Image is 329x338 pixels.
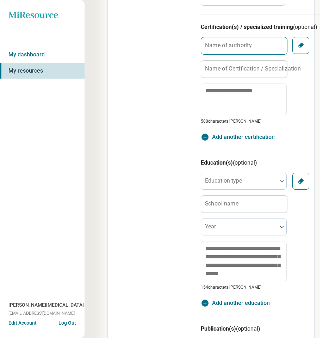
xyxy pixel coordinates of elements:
[201,133,275,141] button: Add another certification
[201,159,321,167] h3: Education(s)
[236,325,260,332] span: (optional)
[8,310,75,317] span: [EMAIL_ADDRESS][DOMAIN_NAME]
[212,133,275,141] span: Add another certification
[201,325,321,333] h3: Publication(s)
[205,223,216,230] label: Year
[212,299,270,307] span: Add another education
[205,201,238,207] label: School name
[205,177,242,184] label: Education type
[205,66,301,72] label: Name of Certification / Specialization
[201,118,287,124] p: 500 characters [PERSON_NAME]
[293,24,317,30] span: (optional)
[58,319,76,325] button: Log Out
[201,284,287,290] p: 154 characters [PERSON_NAME]
[8,301,84,309] span: [PERSON_NAME][MEDICAL_DATA]
[205,43,252,48] label: Name of authority
[201,23,321,31] h3: Certification(s) / specialized training
[8,319,37,327] button: Edit Account
[201,299,270,307] button: Add another education
[233,159,257,166] span: (optional)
